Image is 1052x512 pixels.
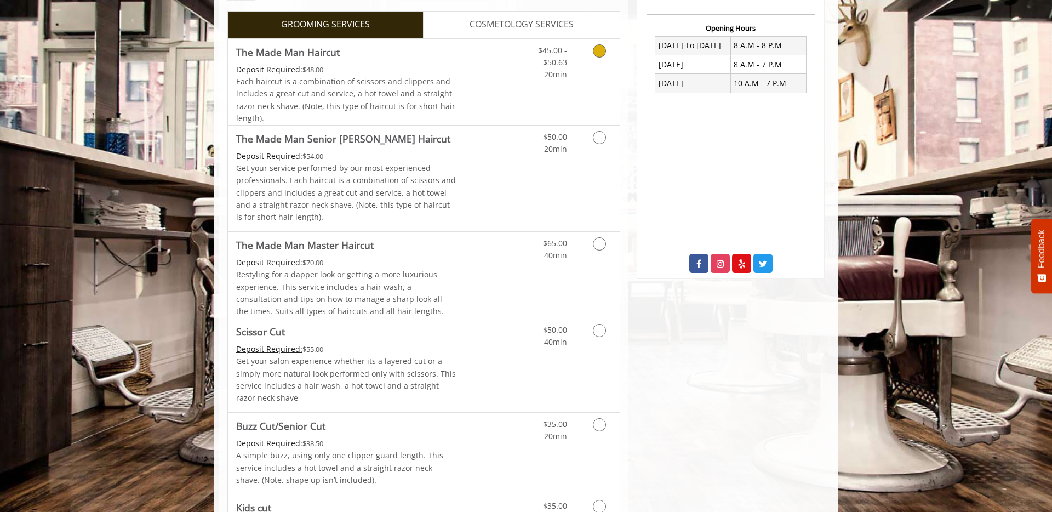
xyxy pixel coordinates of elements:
p: A simple buzz, using only one clipper guard length. This service includes a hot towel and a strai... [236,450,456,486]
b: The Made Man Master Haircut [236,237,374,253]
span: Restyling for a dapper look or getting a more luxurious experience. This service includes a hair ... [236,269,444,316]
span: This service needs some Advance to be paid before we block your appointment [236,257,302,268]
span: This service needs some Advance to be paid before we block your appointment [236,438,302,448]
div: $55.00 [236,343,456,355]
span: $45.00 - $50.63 [538,45,567,67]
div: $48.00 [236,64,456,76]
div: $54.00 [236,150,456,162]
div: $38.50 [236,437,456,450]
span: $50.00 [543,325,567,335]
td: [DATE] [655,74,731,93]
span: This service needs some Advance to be paid before we block your appointment [236,151,302,161]
span: COSMETOLOGY SERVICES [470,18,574,32]
span: $35.00 [543,500,567,511]
span: Each haircut is a combination of scissors and clippers and includes a great cut and service, a ho... [236,76,455,123]
div: $70.00 [236,257,456,269]
b: Buzz Cut/Senior Cut [236,418,325,434]
td: [DATE] [655,55,731,74]
td: [DATE] To [DATE] [655,36,731,55]
span: $35.00 [543,419,567,429]
td: 10 A.M - 7 P.M [730,74,806,93]
span: 20min [544,69,567,79]
span: $50.00 [543,132,567,142]
b: The Made Man Haircut [236,44,340,60]
td: 8 A.M - 7 P.M [730,55,806,74]
span: $65.00 [543,238,567,248]
span: 40min [544,250,567,260]
span: This service needs some Advance to be paid before we block your appointment [236,64,302,75]
span: Feedback [1037,230,1047,268]
span: 20min [544,144,567,154]
span: GROOMING SERVICES [281,18,370,32]
b: Scissor Cut [236,324,285,339]
p: Get your service performed by our most experienced professionals. Each haircut is a combination o... [236,162,456,224]
b: The Made Man Senior [PERSON_NAME] Haircut [236,131,450,146]
span: 40min [544,337,567,347]
p: Get your salon experience whether its a layered cut or a simply more natural look performed only ... [236,355,456,405]
button: Feedback - Show survey [1031,219,1052,293]
span: This service needs some Advance to be paid before we block your appointment [236,344,302,354]
span: 20min [544,431,567,441]
td: 8 A.M - 8 P.M [730,36,806,55]
h3: Opening Hours [647,24,815,32]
